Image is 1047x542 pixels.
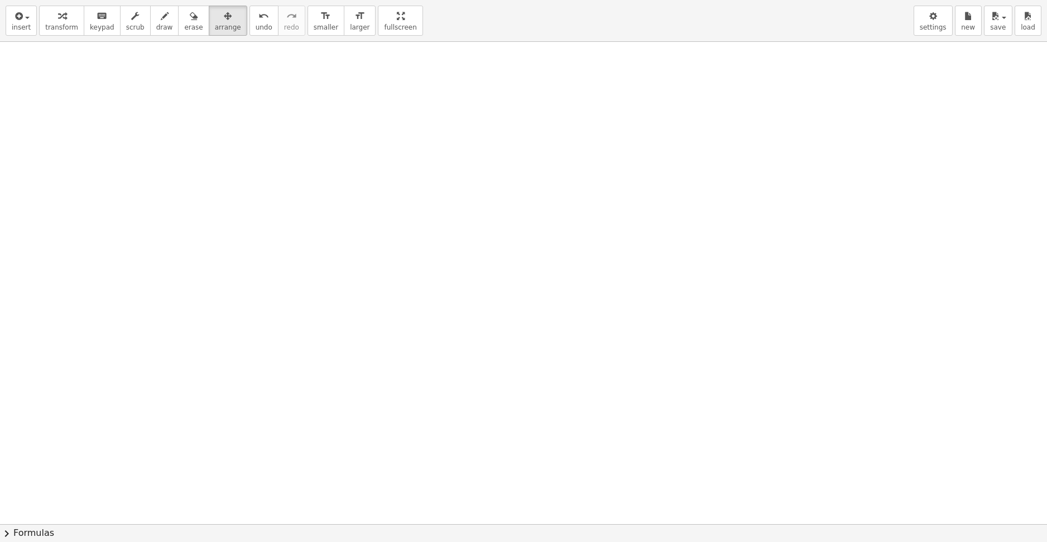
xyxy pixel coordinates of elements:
[12,23,31,31] span: insert
[990,23,1006,31] span: save
[45,23,78,31] span: transform
[278,6,305,36] button: redoredo
[286,9,297,23] i: redo
[320,9,331,23] i: format_size
[984,6,1012,36] button: save
[354,9,365,23] i: format_size
[97,9,107,23] i: keyboard
[39,6,84,36] button: transform
[955,6,982,36] button: new
[378,6,422,36] button: fullscreen
[284,23,299,31] span: redo
[84,6,121,36] button: keyboardkeypad
[1021,23,1035,31] span: load
[256,23,272,31] span: undo
[384,23,416,31] span: fullscreen
[150,6,179,36] button: draw
[914,6,953,36] button: settings
[920,23,947,31] span: settings
[178,6,209,36] button: erase
[961,23,975,31] span: new
[156,23,173,31] span: draw
[215,23,241,31] span: arrange
[258,9,269,23] i: undo
[126,23,145,31] span: scrub
[314,23,338,31] span: smaller
[6,6,37,36] button: insert
[184,23,203,31] span: erase
[120,6,151,36] button: scrub
[344,6,376,36] button: format_sizelarger
[249,6,278,36] button: undoundo
[308,6,344,36] button: format_sizesmaller
[209,6,247,36] button: arrange
[1015,6,1041,36] button: load
[350,23,369,31] span: larger
[90,23,114,31] span: keypad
